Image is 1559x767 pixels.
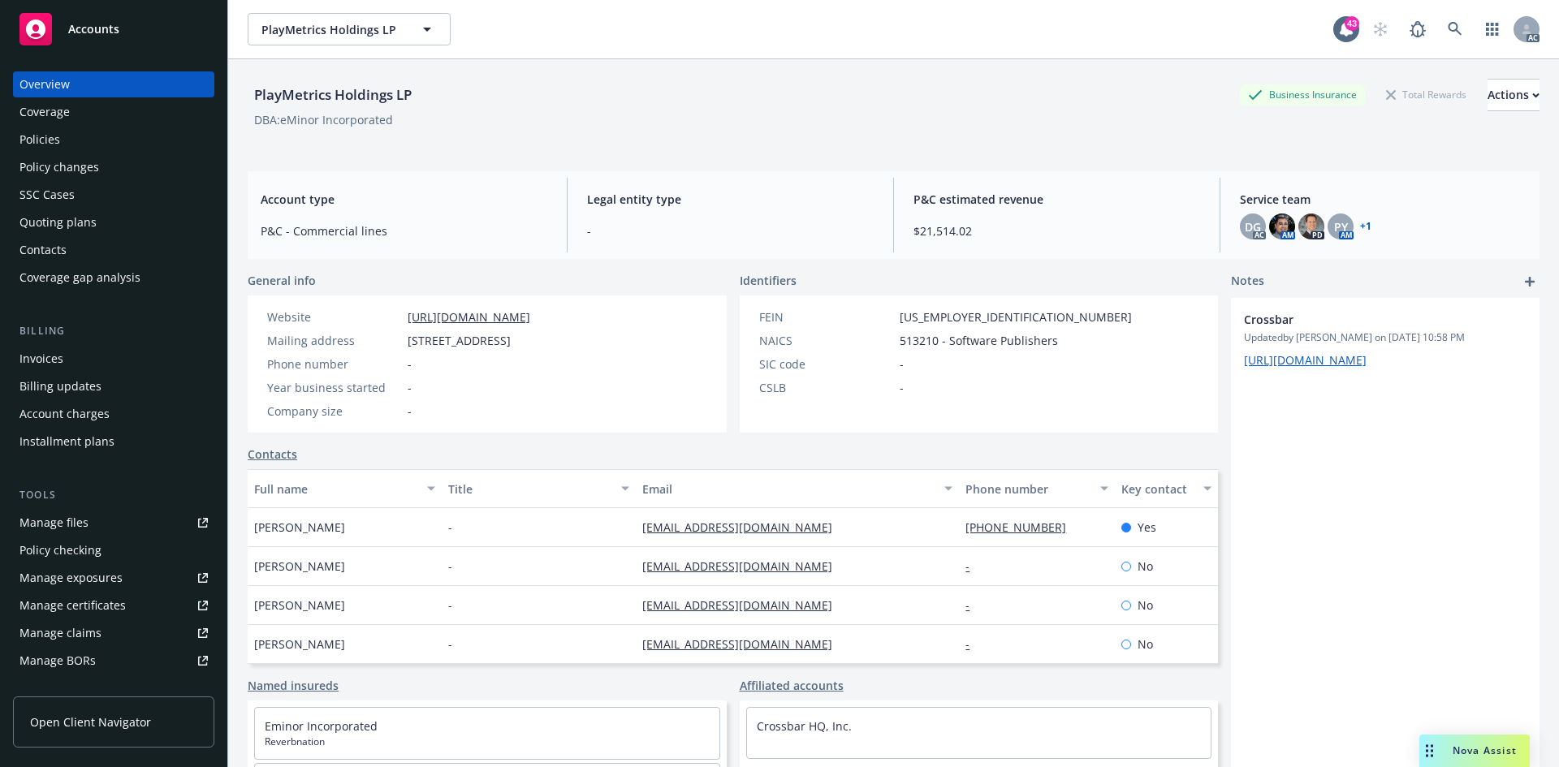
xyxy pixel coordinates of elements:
[13,373,214,399] a: Billing updates
[248,469,442,508] button: Full name
[13,620,214,646] a: Manage claims
[68,23,119,36] span: Accounts
[267,332,401,349] div: Mailing address
[13,429,214,455] a: Installment plans
[1138,558,1153,575] span: No
[254,636,345,653] span: [PERSON_NAME]
[19,209,97,235] div: Quoting plans
[248,13,451,45] button: PlayMetrics Holdings LP
[1488,80,1540,110] div: Actions
[900,379,904,396] span: -
[965,636,982,652] a: -
[1138,597,1153,614] span: No
[13,565,214,591] a: Manage exposures
[1334,218,1348,235] span: PY
[254,519,345,536] span: [PERSON_NAME]
[1138,519,1156,536] span: Yes
[19,265,140,291] div: Coverage gap analysis
[1364,13,1397,45] a: Start snowing
[759,332,893,349] div: NAICS
[965,480,1090,498] div: Phone number
[1419,735,1530,767] button: Nova Assist
[13,675,214,701] a: Summary of insurance
[1298,213,1324,239] img: photo
[448,480,611,498] div: Title
[13,154,214,180] a: Policy changes
[19,373,101,399] div: Billing updates
[1345,16,1359,31] div: 43
[408,332,511,349] span: [STREET_ADDRESS]
[19,565,123,591] div: Manage exposures
[13,648,214,674] a: Manage BORs
[408,355,412,373] span: -
[900,308,1132,325] span: [US_EMPLOYER_IDENTIFICATION_NUMBER]
[642,480,935,498] div: Email
[1240,84,1365,105] div: Business Insurance
[913,222,1200,239] span: $21,514.02
[13,182,214,208] a: SSC Cases
[1520,272,1540,291] a: add
[19,127,60,153] div: Policies
[13,510,214,536] a: Manage files
[261,21,402,38] span: PlayMetrics Holdings LP
[248,446,297,463] a: Contacts
[1231,272,1264,291] span: Notes
[13,71,214,97] a: Overview
[1244,352,1367,368] a: [URL][DOMAIN_NAME]
[448,558,452,575] span: -
[267,379,401,396] div: Year business started
[13,487,214,503] div: Tools
[265,718,378,734] a: Eminor Incorporated
[13,237,214,263] a: Contacts
[900,332,1058,349] span: 513210 - Software Publishers
[19,675,143,701] div: Summary of insurance
[1378,84,1475,105] div: Total Rewards
[254,111,393,128] div: DBA: eMinor Incorporated
[1115,469,1218,508] button: Key contact
[13,99,214,125] a: Coverage
[19,401,110,427] div: Account charges
[448,636,452,653] span: -
[965,519,1079,535] a: [PHONE_NUMBER]
[442,469,636,508] button: Title
[13,265,214,291] a: Coverage gap analysis
[1231,298,1540,381] div: CrossbarUpdatedby [PERSON_NAME] on [DATE] 10:58 PM[URL][DOMAIN_NAME]
[642,519,845,535] a: [EMAIL_ADDRESS][DOMAIN_NAME]
[19,620,101,646] div: Manage claims
[248,272,316,289] span: General info
[267,403,401,420] div: Company size
[19,346,63,372] div: Invoices
[13,592,214,618] a: Manage certificates
[265,735,710,749] span: Reverbnation
[19,154,99,180] div: Policy changes
[19,510,89,536] div: Manage files
[13,323,214,339] div: Billing
[13,401,214,427] a: Account charges
[13,537,214,563] a: Policy checking
[1419,735,1440,767] div: Drag to move
[248,677,339,694] a: Named insureds
[19,237,67,263] div: Contacts
[1138,636,1153,653] span: No
[19,182,75,208] div: SSC Cases
[19,537,101,563] div: Policy checking
[248,84,418,106] div: PlayMetrics Holdings LP
[959,469,1114,508] button: Phone number
[759,379,893,396] div: CSLB
[642,558,845,574] a: [EMAIL_ADDRESS][DOMAIN_NAME]
[30,713,151,730] span: Open Client Navigator
[254,597,345,614] span: [PERSON_NAME]
[13,127,214,153] a: Policies
[19,592,126,618] div: Manage certificates
[913,191,1200,208] span: P&C estimated revenue
[13,209,214,235] a: Quoting plans
[267,308,401,325] div: Website
[19,71,70,97] div: Overview
[642,597,845,613] a: [EMAIL_ADDRESS][DOMAIN_NAME]
[1401,13,1434,45] a: Report a Bug
[759,308,893,325] div: FEIN
[1269,213,1295,239] img: photo
[1121,480,1194,498] div: Key contact
[408,403,412,420] span: -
